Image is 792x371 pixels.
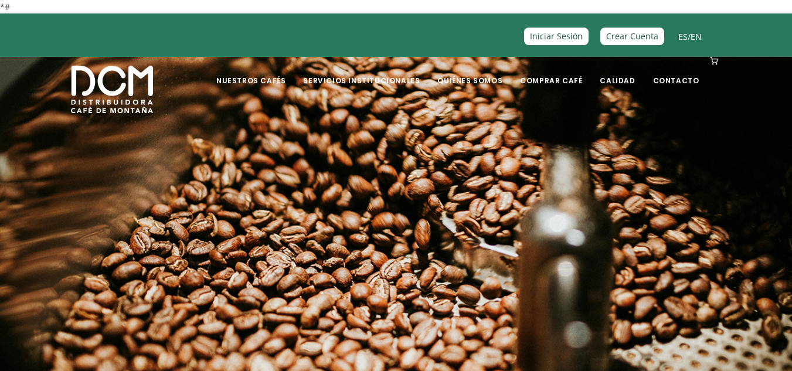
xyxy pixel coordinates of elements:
[513,58,589,86] a: Comprar Café
[691,31,702,42] a: EN
[646,58,706,86] a: Contacto
[209,58,293,86] a: Nuestros Cafés
[296,58,427,86] a: Servicios Institucionales
[678,31,688,42] a: ES
[524,28,589,45] a: Iniciar Sesión
[430,58,509,86] a: Quiénes Somos
[600,28,664,45] a: Crear Cuenta
[678,30,702,43] span: /
[593,58,642,86] a: Calidad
